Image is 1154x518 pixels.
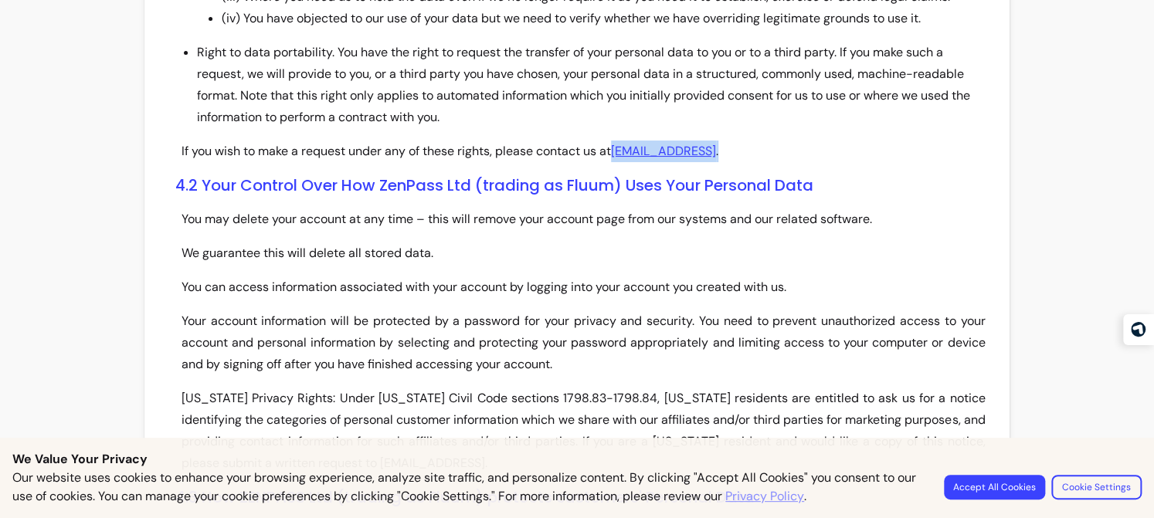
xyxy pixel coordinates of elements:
li: Right to data portability. You have the right to request the transfer of your personal data to yo... [197,42,986,128]
p: [US_STATE] Privacy Rights: Under [US_STATE] Civil Code sections 1798.83-1798.84, [US_STATE] resid... [182,388,986,474]
p: Our website uses cookies to enhance your browsing experience, analyze site traffic, and personali... [12,469,925,506]
a: [EMAIL_ADDRESS] [611,143,716,159]
a: Privacy Policy [725,487,804,506]
p: Your account information will be protected by a password for your privacy and security. You need ... [182,310,986,375]
p: If you wish to make a request under any of these rights, please contact us at . [182,141,986,162]
h3: 4.2 Your Control Over How ZenPass Ltd (trading as Fluum) Uses Your Personal Data [175,174,986,196]
p: We Value Your Privacy [12,450,1142,469]
button: Cookie Settings [1051,475,1142,499]
button: Accept All Cookies [944,475,1045,499]
p: You may delete your account at any time – this will remove your account page from our systems and... [182,208,986,230]
p: You can access information associated with your account by logging into your account you created ... [182,276,986,298]
p: We guarantee this will delete all stored data. [182,242,986,264]
li: (iv) You have objected to our use of your data but we need to verify whether we have overriding l... [222,8,986,29]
